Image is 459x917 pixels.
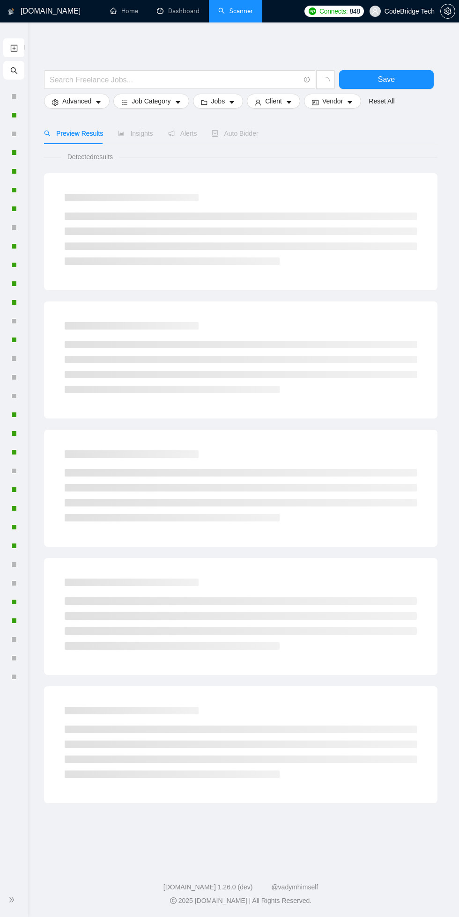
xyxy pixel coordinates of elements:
span: Detected results [61,152,119,162]
a: homeHome [110,7,138,15]
a: searchScanner [218,7,253,15]
li: My Scanners [3,61,24,686]
span: setting [441,7,455,15]
span: Connects: [319,6,348,16]
button: userClientcaret-down [247,94,300,109]
span: folder [201,99,207,106]
button: settingAdvancedcaret-down [44,94,110,109]
a: New Scanner [10,38,18,58]
input: Search Freelance Jobs... [50,74,300,86]
span: notification [168,130,175,137]
a: Reset All [369,96,394,106]
span: Client [265,96,282,106]
span: Vendor [322,96,343,106]
a: dashboardDashboard [157,7,200,15]
span: caret-down [229,99,235,106]
span: Auto Bidder [212,130,258,137]
span: info-circle [304,77,310,83]
button: Save [339,70,434,89]
span: user [372,8,378,15]
span: caret-down [286,99,292,106]
button: folderJobscaret-down [193,94,244,109]
span: Jobs [211,96,225,106]
span: loading [321,77,330,85]
a: setting [440,7,455,15]
span: Insights [118,130,153,137]
span: area-chart [118,130,125,137]
span: 848 [349,6,360,16]
button: setting [440,4,455,19]
span: caret-down [347,99,353,106]
span: caret-down [175,99,181,106]
a: [DOMAIN_NAME] 1.26.0 (dev) [163,883,253,891]
span: copyright [170,897,177,904]
li: New Scanner [3,38,24,57]
span: search [44,130,51,137]
a: @vadymhimself [271,883,318,891]
button: idcardVendorcaret-down [304,94,361,109]
img: logo [8,4,15,19]
span: caret-down [95,99,102,106]
button: barsJob Categorycaret-down [113,94,189,109]
img: upwork-logo.png [309,7,316,15]
span: setting [52,99,59,106]
span: user [255,99,261,106]
span: Advanced [62,96,91,106]
span: Job Category [132,96,170,106]
span: idcard [312,99,318,106]
span: Save [378,73,395,85]
span: search [10,61,18,80]
span: double-right [8,895,18,904]
span: robot [212,130,218,137]
span: Preview Results [44,130,103,137]
span: Alerts [168,130,197,137]
div: 2025 [DOMAIN_NAME] | All Rights Reserved. [30,896,452,906]
span: bars [121,99,128,106]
